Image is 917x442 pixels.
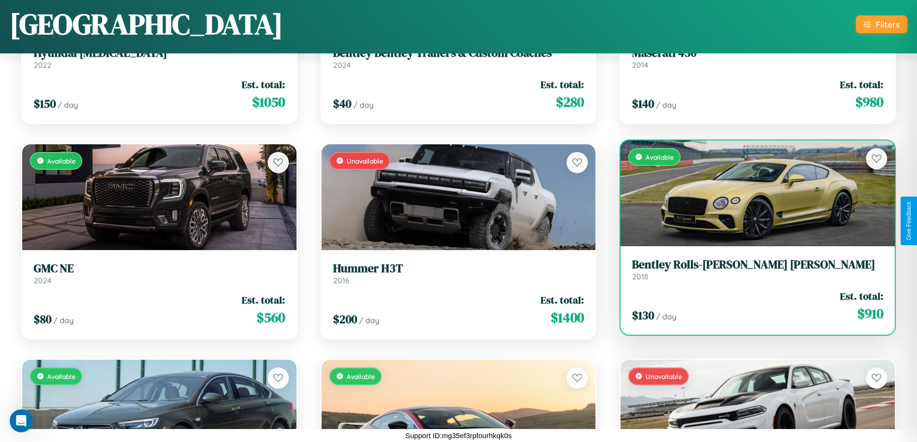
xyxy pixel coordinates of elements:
span: Available [347,372,375,380]
h3: Hyundai [MEDICAL_DATA] [34,46,285,60]
span: 2024 [34,276,52,285]
span: $ 980 [855,92,883,112]
span: $ 1050 [252,92,285,112]
span: $ 280 [556,92,584,112]
iframe: Intercom live chat [10,409,33,432]
span: Est. total: [242,77,285,91]
span: / day [58,100,78,110]
span: $ 80 [34,311,52,327]
span: Est. total: [840,289,883,303]
h3: Maserati 430 [632,46,883,60]
a: Bentley Rolls-[PERSON_NAME] [PERSON_NAME]2018 [632,258,883,281]
span: $ 40 [333,96,351,112]
a: Maserati 4302014 [632,46,883,70]
span: $ 150 [34,96,56,112]
p: Support ID: mg35ef3rpfourhkqk0s [405,429,512,442]
div: Filters [876,19,900,29]
span: Available [47,372,76,380]
span: $ 910 [857,304,883,323]
span: Available [646,153,674,161]
span: Unavailable [347,157,383,165]
span: / day [359,316,379,325]
span: $ 1400 [551,308,584,327]
a: Bentley Bentley Trailers & Custom Coaches2024 [333,46,584,70]
span: / day [53,316,74,325]
span: 2014 [632,60,648,70]
span: / day [656,312,676,321]
span: 2018 [632,272,648,281]
div: Give Feedback [905,202,912,240]
span: $ 560 [257,308,285,327]
span: / day [656,100,676,110]
h3: Bentley Bentley Trailers & Custom Coaches [333,46,584,60]
span: 2016 [333,276,349,285]
h3: Hummer H3T [333,262,584,276]
span: Est. total: [541,293,584,307]
span: Est. total: [242,293,285,307]
span: Est. total: [541,77,584,91]
button: Filters [856,15,907,33]
span: Est. total: [840,77,883,91]
a: GMC NE2024 [34,262,285,285]
span: Available [47,157,76,165]
a: Hyundai [MEDICAL_DATA]2022 [34,46,285,70]
span: 2024 [333,60,351,70]
span: / day [353,100,374,110]
h1: [GEOGRAPHIC_DATA] [10,4,283,44]
span: $ 200 [333,311,357,327]
span: Unavailable [646,372,682,380]
span: $ 140 [632,96,654,112]
h3: GMC NE [34,262,285,276]
span: $ 130 [632,307,654,323]
a: Hummer H3T2016 [333,262,584,285]
h3: Bentley Rolls-[PERSON_NAME] [PERSON_NAME] [632,258,883,272]
span: 2022 [34,60,52,70]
